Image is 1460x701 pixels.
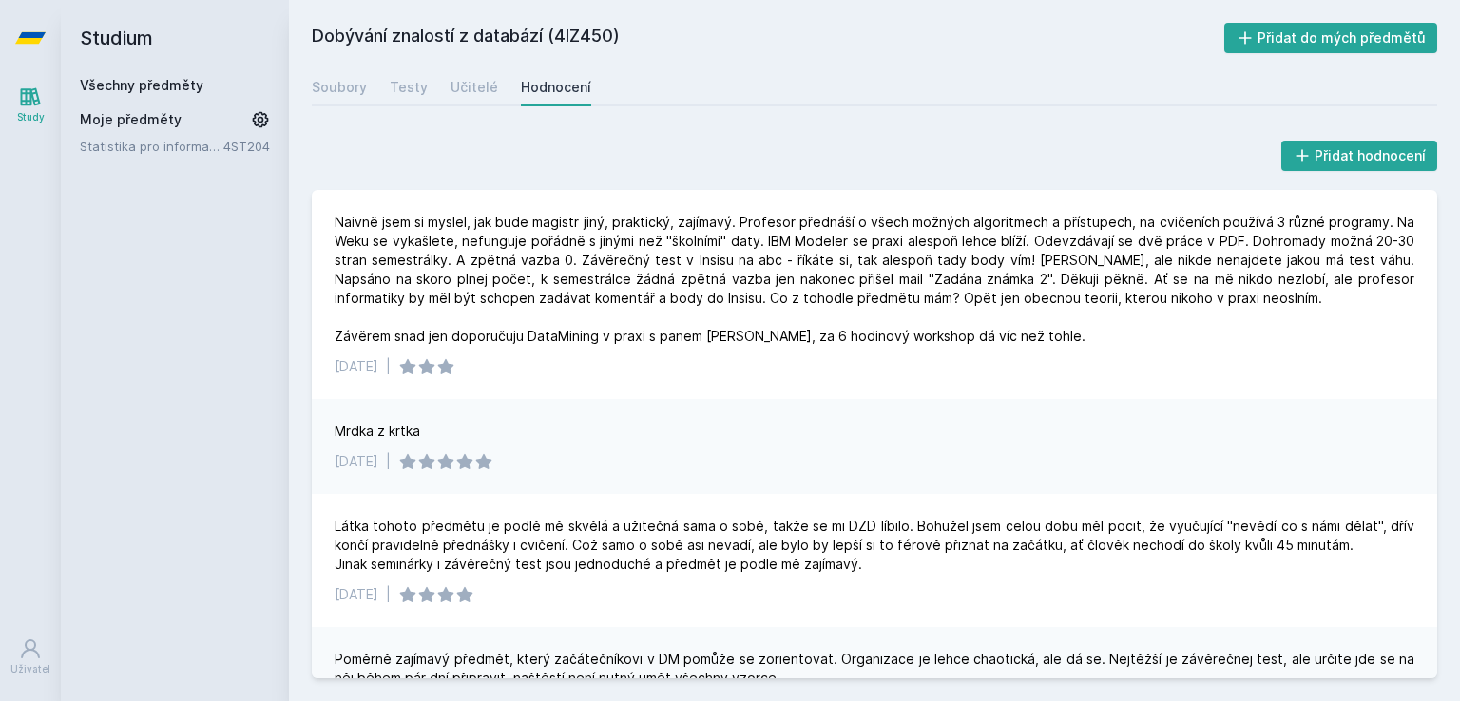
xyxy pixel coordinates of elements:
a: 4ST204 [223,139,270,154]
div: Naivně jsem si myslel, jak bude magistr jiný, praktický, zajímavý. Profesor přednáší o všech možn... [335,213,1414,346]
div: | [386,452,391,471]
div: | [386,357,391,376]
div: Study [17,110,45,124]
a: Hodnocení [521,68,591,106]
button: Přidat hodnocení [1281,141,1438,171]
a: Statistika pro informatiky [80,137,223,156]
div: Soubory [312,78,367,97]
div: Testy [390,78,428,97]
a: Soubory [312,68,367,106]
div: | [386,585,391,604]
span: Moje předměty [80,110,182,129]
div: Učitelé [451,78,498,97]
div: Poměrně zajímavý předmět, který začátečníkovi v DM pomůže se zorientovat. Organizace je lehce cha... [335,650,1414,688]
a: Study [4,76,57,134]
div: Mrdka z krtka [335,422,420,441]
div: [DATE] [335,357,378,376]
a: Testy [390,68,428,106]
div: Látka tohoto předmětu je podlě mě skvělá a užitečná sama o sobě, takže se mi DZD líbilo. Bohužel ... [335,517,1414,574]
div: Hodnocení [521,78,591,97]
a: Uživatel [4,628,57,686]
div: [DATE] [335,452,378,471]
a: Učitelé [451,68,498,106]
button: Přidat do mých předmětů [1224,23,1438,53]
div: [DATE] [335,585,378,604]
a: Všechny předměty [80,77,203,93]
h2: Dobývání znalostí z databází (4IZ450) [312,23,1224,53]
div: Uživatel [10,662,50,676]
